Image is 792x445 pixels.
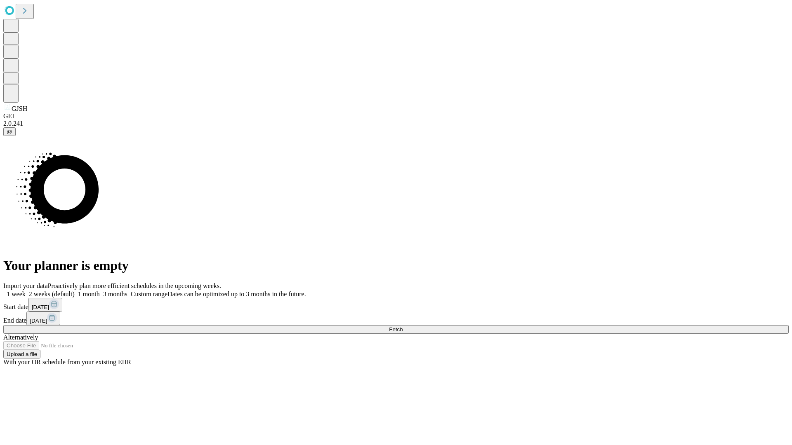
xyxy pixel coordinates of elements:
button: @ [3,127,16,136]
span: Import your data [3,282,48,289]
div: 2.0.241 [3,120,789,127]
button: [DATE] [28,298,62,311]
div: End date [3,311,789,325]
div: GEI [3,112,789,120]
h1: Your planner is empty [3,258,789,273]
button: Upload a file [3,350,40,358]
span: GJSH [12,105,27,112]
span: 3 months [103,290,127,297]
button: [DATE] [26,311,60,325]
div: Start date [3,298,789,311]
span: Custom range [131,290,167,297]
span: Dates can be optimized up to 3 months in the future. [167,290,306,297]
span: Fetch [389,326,403,333]
span: 1 week [7,290,26,297]
span: With your OR schedule from your existing EHR [3,358,131,365]
span: @ [7,129,12,135]
button: Fetch [3,325,789,334]
span: [DATE] [32,304,49,310]
span: Proactively plan more efficient schedules in the upcoming weeks. [48,282,221,289]
span: [DATE] [30,318,47,324]
span: Alternatively [3,334,38,341]
span: 2 weeks (default) [29,290,75,297]
span: 1 month [78,290,100,297]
